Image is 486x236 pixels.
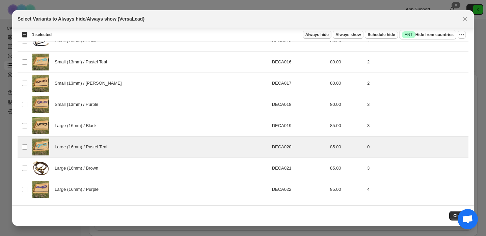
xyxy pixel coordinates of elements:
span: Always hide [305,32,329,37]
img: VersaLead16mm-purple.jpg [32,181,49,198]
td: 3 [365,115,468,137]
span: Hide from countries [402,31,454,38]
span: Always show [335,32,361,37]
td: DECA022 [270,179,328,200]
span: Large (16mm) / Brown [55,165,102,172]
td: DECA019 [270,115,328,137]
td: 80.00 [328,73,365,94]
td: DECA021 [270,158,328,179]
span: 1 selected [32,32,52,37]
span: Small (13mm) / Pastel Teal [55,59,111,65]
td: 80.00 [328,94,365,115]
span: Large (16mm) / Black [55,122,100,129]
img: VersaLead16mm-pastelteal.jpg [32,139,49,155]
td: 3 [365,158,468,179]
td: 85.00 [328,179,365,200]
td: DECA017 [270,73,328,94]
button: Always hide [303,31,331,39]
button: Close [449,211,468,220]
span: Small (13mm) / Purple [55,101,102,108]
button: Close [460,14,470,24]
button: More actions [458,31,466,39]
button: SuccessENTHide from countries [399,30,456,39]
td: DECA018 [270,94,328,115]
span: Close [453,213,464,218]
span: Large (16mm) / Pastel Teal [55,144,111,150]
td: 80.00 [328,52,365,73]
td: 3 [365,94,468,115]
td: 85.00 [328,137,365,158]
span: Small (13mm) / [PERSON_NAME] [55,80,126,87]
td: DECA016 [270,52,328,73]
h2: Select Variants to Always hide/Always show (VersaLead) [18,16,144,22]
td: 2 [365,73,468,94]
a: Open chat [458,209,478,229]
span: Schedule hide [368,32,395,37]
td: 85.00 [328,115,365,137]
button: Always show [333,31,363,39]
img: VersaLead16mm-black.jpg [32,117,49,134]
td: 85.00 [328,158,365,179]
img: VersaLead13mm-brown.jpg [32,75,49,92]
td: 2 [365,52,468,73]
img: VersaLead13mm-pastelteal.jpg [32,54,49,70]
img: VersaLead13mm-purple.jpg [32,96,49,113]
td: 4 [365,179,468,200]
span: ENT [405,32,413,37]
td: 0 [365,137,468,158]
img: VersaLead16mm-brown.jpg [32,160,49,177]
button: Schedule hide [365,31,398,39]
td: DECA020 [270,137,328,158]
span: Large (16mm) / Purple [55,186,102,193]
